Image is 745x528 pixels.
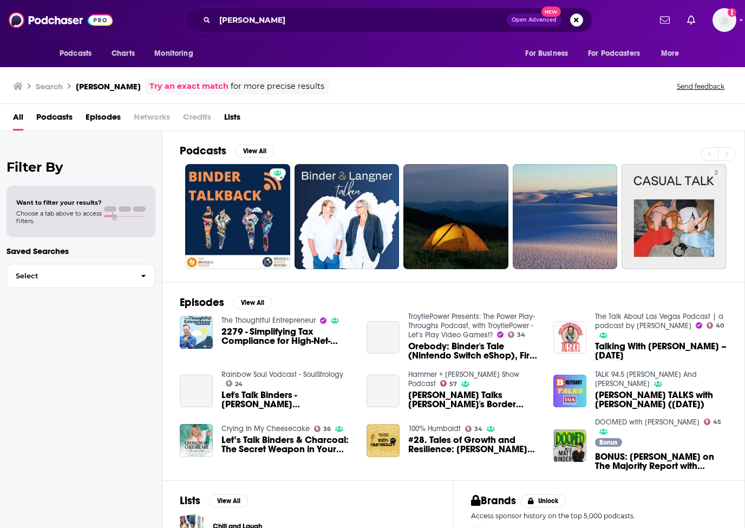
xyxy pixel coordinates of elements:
[512,17,557,23] span: Open Advanced
[465,426,483,432] a: 34
[36,108,73,131] a: Podcasts
[449,382,457,387] span: 57
[710,168,722,177] a: 3
[367,321,400,354] a: Orebody: Binder's Tale (Nintendo Switch eShop), First Impressions!
[408,424,461,433] a: 100% Humboldt
[154,46,193,61] span: Monitoring
[367,375,400,408] a: John Binder Talks Biden's Border Crisis
[595,390,727,409] a: BREITBART TALKS with John Binder (8/27/25)
[599,439,617,446] span: Bonus
[661,46,679,61] span: More
[60,46,92,61] span: Podcasts
[221,316,316,325] a: The Thoughtful Entrepreneur
[314,426,331,432] a: 36
[653,43,693,64] button: open menu
[9,10,113,30] img: Podchaser - Follow, Share and Rate Podcasts
[180,375,213,408] a: Let's Talk Binders - Carmen 2b.care
[713,8,736,32] img: User Profile
[104,43,141,64] a: Charts
[713,8,736,32] span: Logged in as Society22
[595,342,727,360] a: Talking With Steve Binder – December 22, 2016
[408,342,540,360] a: Orebody: Binder's Tale (Nintendo Switch eShop), First Impressions!
[728,8,736,17] svg: Add a profile image
[408,435,540,454] span: #28. Tales of Growth and Resilience: [PERSON_NAME] Reflections from [PERSON_NAME]'s Redwood Embrace
[224,108,240,131] a: Lists
[52,43,106,64] button: open menu
[221,435,354,454] a: Let’s Talk Binders & Charcoal: The Secret Weapon in Your Detox Toolbox
[713,420,721,425] span: 45
[147,43,207,64] button: open menu
[221,424,310,433] a: Crying In My Cheesecake
[16,210,102,225] span: Choose a tab above to access filters.
[716,323,724,328] span: 40
[588,46,640,61] span: For Podcasters
[6,159,155,175] h2: Filter By
[595,418,700,427] a: DOOMED with Matt Binder
[6,264,155,288] button: Select
[683,11,700,29] a: Show notifications dropdown
[525,46,568,61] span: For Business
[595,370,697,388] a: TALK 94.5 Liz And Nick
[235,145,274,158] button: View All
[595,452,727,471] span: BONUS: [PERSON_NAME] on The Majority Report with [PERSON_NAME] Talking: QAnon, The Storm, Right W...
[13,108,23,131] a: All
[408,390,540,409] a: John Binder Talks Biden's Border Crisis
[367,424,400,457] img: #28. Tales of Growth and Resilience: Scott Binder's Reflections from Humboldt's Redwood Embrace
[226,380,243,387] a: 24
[595,312,723,330] a: The Talk About Las Vegas Podcast | a podcast by Ira Sternberg
[656,11,674,29] a: Show notifications dropdown
[471,494,516,507] h2: Brands
[36,81,63,92] h3: Search
[507,14,561,27] button: Open AdvancedNew
[553,429,586,462] img: BONUS: Matt Binder on The Majority Report with Sam Seder Talking: QAnon, The Storm, Right Wing Co...
[595,342,727,360] span: Talking With [PERSON_NAME] – [DATE]
[180,494,248,507] a: ListsView All
[674,82,728,91] button: Send feedback
[221,327,354,346] span: 2279 - Simplifying Tax Compliance for High-Net-Worth Clients with Gelt's [PERSON_NAME]
[231,80,324,93] span: for more precise results
[541,6,561,17] span: New
[180,144,226,158] h2: Podcasts
[714,168,718,179] span: 3
[508,331,526,338] a: 34
[76,81,141,92] h3: [PERSON_NAME]
[553,375,586,408] img: BREITBART TALKS with John Binder (8/27/25)
[713,8,736,32] button: Show profile menu
[180,494,200,507] h2: Lists
[221,370,343,379] a: Rainbow Soul Vodcast - SoulStrology
[180,316,213,349] img: 2279 - Simplifying Tax Compliance for High-Net-Worth Clients with Gelt's Tal Binder
[471,512,727,520] p: Access sponsor history on the top 5,000 podcasts.
[112,46,135,61] span: Charts
[520,494,566,507] button: Unlock
[221,390,354,409] a: Let's Talk Binders - Carmen 2b.care
[235,382,243,387] span: 24
[440,380,458,387] a: 57
[408,370,519,388] a: Hammer + Nigel Show Podcast
[180,296,272,309] a: EpisodesView All
[86,108,121,131] a: Episodes
[518,43,581,64] button: open menu
[183,108,211,131] span: Credits
[595,452,727,471] a: BONUS: Matt Binder on The Majority Report with Sam Seder Talking: QAnon, The Storm, Right Wing Co...
[180,296,224,309] h2: Episodes
[474,427,482,432] span: 34
[185,8,592,32] div: Search podcasts, credits, & more...
[134,108,170,131] span: Networks
[180,424,213,457] a: Let’s Talk Binders & Charcoal: The Secret Weapon in Your Detox Toolbox
[7,272,132,279] span: Select
[215,11,507,29] input: Search podcasts, credits, & more...
[209,494,248,507] button: View All
[149,80,228,93] a: Try an exact match
[6,246,155,256] p: Saved Searches
[595,390,727,409] span: [PERSON_NAME] TALKS with [PERSON_NAME] ([DATE])
[707,322,724,329] a: 40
